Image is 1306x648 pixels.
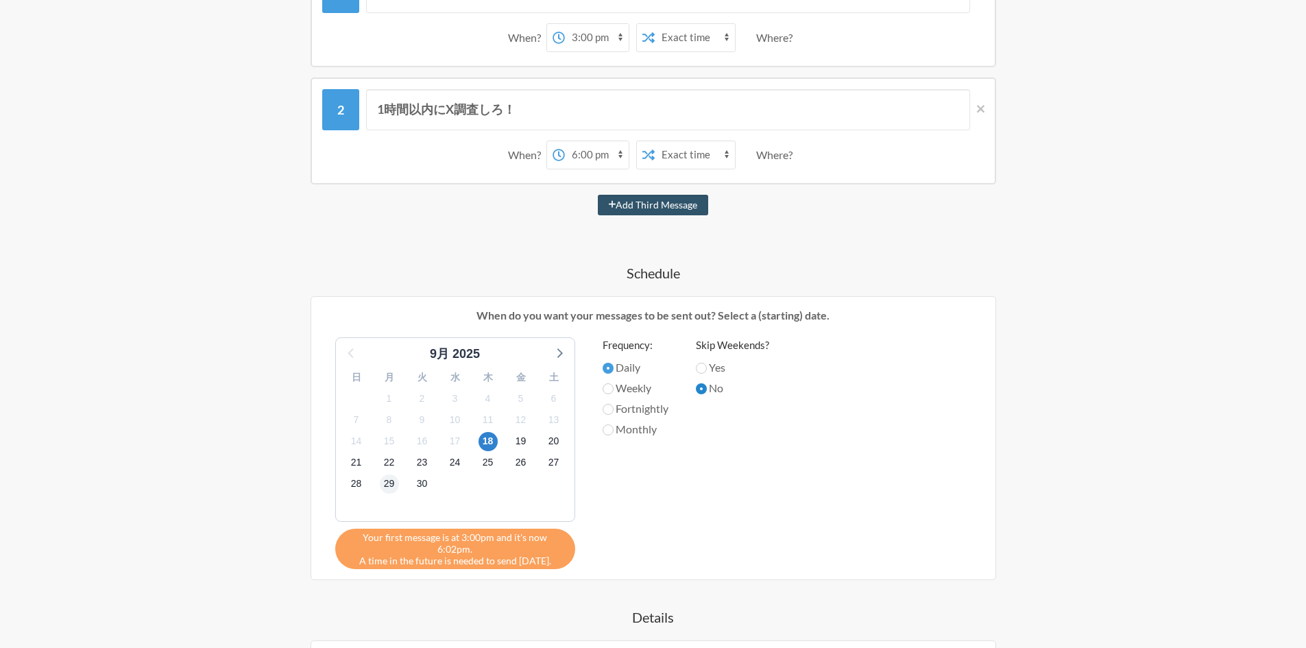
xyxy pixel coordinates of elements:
[347,475,366,494] span: 2025年10月28日火曜日
[322,307,985,324] p: When do you want your messages to be sent out? Select a (starting) date.
[413,432,432,451] span: 2025年10月16日木曜日
[446,389,465,408] span: 2025年10月3日金曜日
[373,367,406,388] div: 月
[446,432,465,451] span: 2025年10月17日金曜日
[439,367,472,388] div: 水
[696,363,707,374] input: Yes
[511,410,531,429] span: 2025年10月12日日曜日
[544,410,564,429] span: 2025年10月13日月曜日
[603,421,668,437] label: Monthly
[603,337,668,353] label: Frequency:
[696,359,769,376] label: Yes
[505,367,537,388] div: 金
[511,389,531,408] span: 2025年10月5日日曜日
[346,531,565,555] span: Your first message is at 3:00pm and it's now 6:02pm.
[366,89,970,130] input: Message
[380,432,399,451] span: 2025年10月15日水曜日
[508,23,546,52] div: When?
[603,363,614,374] input: Daily
[603,400,668,417] label: Fortnightly
[603,359,668,376] label: Daily
[479,389,498,408] span: 2025年10月4日土曜日
[413,410,432,429] span: 2025年10月9日木曜日
[537,367,570,388] div: 土
[347,410,366,429] span: 2025年10月7日火曜日
[603,404,614,415] input: Fortnightly
[446,453,465,472] span: 2025年10月24日金曜日
[340,367,373,388] div: 日
[347,453,366,472] span: 2025年10月21日火曜日
[256,263,1051,283] h4: Schedule
[598,195,709,215] button: Add Third Message
[511,432,531,451] span: 2025年10月19日日曜日
[696,383,707,394] input: No
[544,389,564,408] span: 2025年10月6日月曜日
[413,389,432,408] span: 2025年10月2日木曜日
[380,475,399,494] span: 2025年10月29日水曜日
[696,337,769,353] label: Skip Weekends?
[413,475,432,494] span: 2025年10月30日木曜日
[479,453,498,472] span: 2025年10月25日土曜日
[696,380,769,396] label: No
[380,389,399,408] span: 2025年10月1日水曜日
[603,383,614,394] input: Weekly
[406,367,439,388] div: 火
[335,529,575,569] div: A time in the future is needed to send [DATE].
[479,410,498,429] span: 2025年10月11日土曜日
[603,424,614,435] input: Monthly
[544,432,564,451] span: 2025年10月20日月曜日
[446,410,465,429] span: 2025年10月10日金曜日
[756,141,798,169] div: Where?
[380,453,399,472] span: 2025年10月22日水曜日
[256,608,1051,627] h4: Details
[380,410,399,429] span: 2025年10月8日水曜日
[511,453,531,472] span: 2025年10月26日日曜日
[603,380,668,396] label: Weekly
[347,432,366,451] span: 2025年10月14日火曜日
[756,23,798,52] div: Where?
[472,367,505,388] div: 木
[413,453,432,472] span: 2025年10月23日木曜日
[479,432,498,451] span: 2025年10月18日土曜日
[424,345,485,363] div: 9月 2025
[508,141,546,169] div: When?
[544,453,564,472] span: 2025年10月27日月曜日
